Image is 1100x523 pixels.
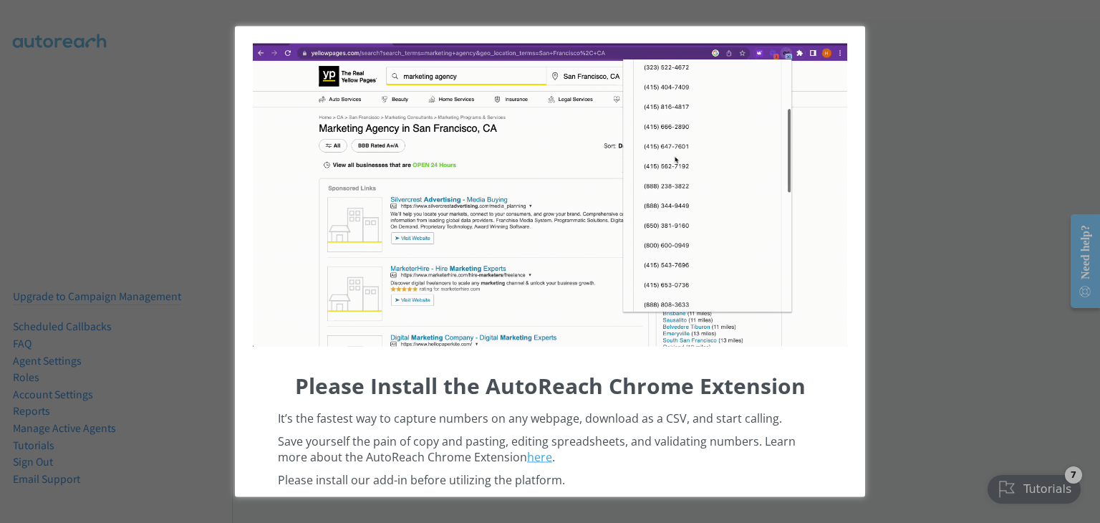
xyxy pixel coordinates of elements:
[16,21,36,75] div: Need help?
[278,495,309,511] span: Note:
[11,10,41,104] div: Open Resource Center
[278,411,782,426] span: It’s the fastest way to capture numbers on any webpage, download as a CSV, and start calling.
[527,449,552,465] a: here
[253,44,847,347] img: 4225964209764411.gif
[278,495,648,511] span: Chrome is the only supported browser when using AutoReach.
[86,6,103,23] upt-list-badge: 7
[9,14,102,43] button: Checklist, Tutorials, 7 incomplete tasks
[278,433,796,465] span: Save yourself the pain of copy and pasting, editing spreadsheets, and validating numbers. Learn m...
[278,472,565,488] span: Please install our add-in before utilizing the platform.
[235,27,865,497] div: entering modal
[253,371,847,400] div: Please Install the AutoReach Chrome Extension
